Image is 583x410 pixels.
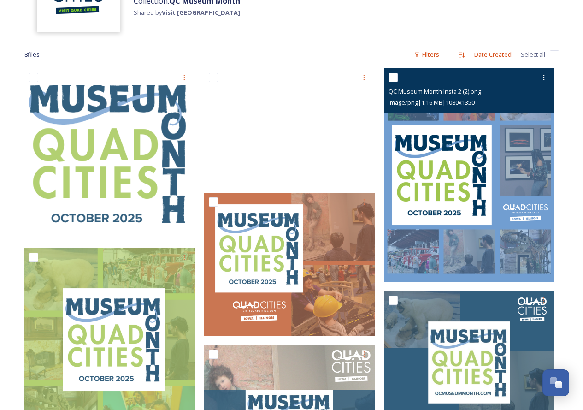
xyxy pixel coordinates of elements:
span: Shared by [134,8,240,17]
span: 8 file s [24,50,40,59]
button: Open Chat [542,369,569,396]
iframe: msdoc-iframe [204,68,375,184]
img: 2025 Museum Month logo.png [24,68,195,239]
span: image/png | 1.16 MB | 1080 x 1350 [389,98,475,107]
img: QC Museum Month FB (1).png [204,193,375,336]
span: Select all [521,50,545,59]
div: Filters [409,46,444,64]
span: QC Museum Month Insta 2 (2).png [389,87,481,95]
div: Date Created [470,46,516,64]
img: QC Museum Month Insta 2 (2).png [384,68,554,282]
strong: Visit [GEOGRAPHIC_DATA] [162,8,240,17]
